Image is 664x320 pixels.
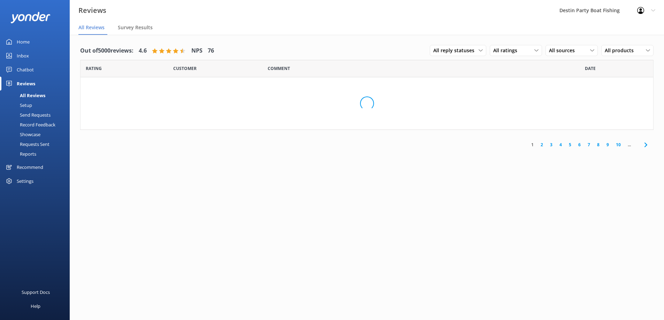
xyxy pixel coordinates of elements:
div: Setup [4,100,32,110]
div: Chatbot [17,63,34,77]
span: Date [585,65,596,72]
div: Inbox [17,49,29,63]
a: Send Requests [4,110,70,120]
a: 1 [528,141,537,148]
a: Reports [4,149,70,159]
span: All sources [549,47,579,54]
span: ... [624,141,634,148]
span: Survey Results [118,24,153,31]
span: All Reviews [78,24,105,31]
a: 9 [603,141,612,148]
div: Support Docs [22,285,50,299]
h4: NPS [191,46,203,55]
div: Showcase [4,130,40,139]
a: Setup [4,100,70,110]
a: 3 [547,141,556,148]
div: All Reviews [4,91,45,100]
img: yonder-white-logo.png [10,12,51,23]
span: All reply statuses [433,47,479,54]
a: 4 [556,141,565,148]
div: Reports [4,149,36,159]
a: 8 [594,141,603,148]
span: Date [173,65,197,72]
div: Send Requests [4,110,51,120]
a: 5 [565,141,575,148]
h4: Out of 5000 reviews: [80,46,133,55]
div: Home [17,35,30,49]
a: 6 [575,141,584,148]
h4: 76 [208,46,214,55]
div: Help [31,299,40,313]
div: Reviews [17,77,35,91]
span: All ratings [493,47,521,54]
h3: Reviews [78,5,106,16]
span: Date [86,65,102,72]
div: Recommend [17,160,43,174]
div: Record Feedback [4,120,55,130]
a: Requests Sent [4,139,70,149]
div: Requests Sent [4,139,49,149]
a: Record Feedback [4,120,70,130]
a: Showcase [4,130,70,139]
a: 7 [584,141,594,148]
a: 10 [612,141,624,148]
span: All products [605,47,638,54]
div: Settings [17,174,33,188]
a: All Reviews [4,91,70,100]
h4: 4.6 [139,46,147,55]
a: 2 [537,141,547,148]
span: Question [268,65,290,72]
